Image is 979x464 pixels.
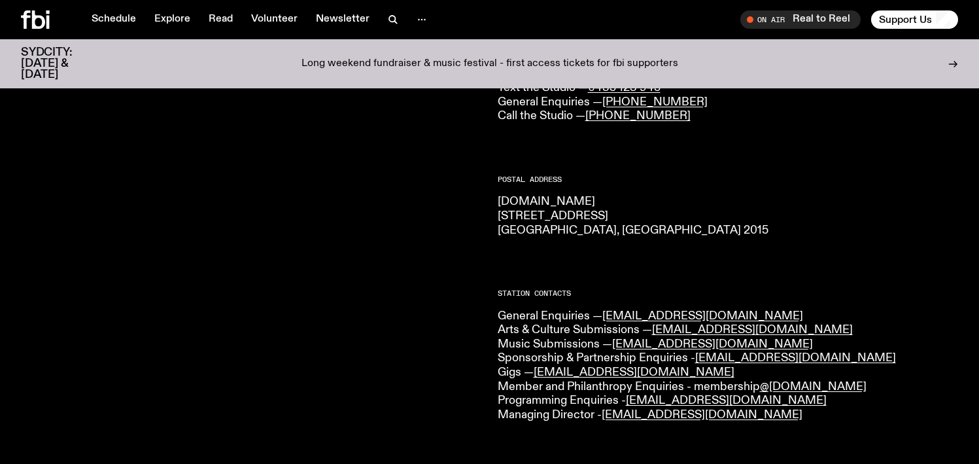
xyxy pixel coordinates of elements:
[695,352,896,364] a: [EMAIL_ADDRESS][DOMAIN_NAME]
[602,96,708,108] a: [PHONE_NUMBER]
[498,81,959,124] p: Text the Studio — General Enquiries — Call the Studio —
[498,290,959,297] h2: Station Contacts
[84,10,144,29] a: Schedule
[740,10,861,29] button: On AirReal to Reel
[534,366,734,378] a: [EMAIL_ADDRESS][DOMAIN_NAME]
[21,47,105,80] h3: SYDCITY: [DATE] & [DATE]
[652,324,853,336] a: [EMAIL_ADDRESS][DOMAIN_NAME]
[626,395,827,406] a: [EMAIL_ADDRESS][DOMAIN_NAME]
[243,10,305,29] a: Volunteer
[602,310,803,322] a: [EMAIL_ADDRESS][DOMAIN_NAME]
[760,381,867,393] a: @[DOMAIN_NAME]
[498,176,959,183] h2: Postal Address
[585,110,691,122] a: [PHONE_NUMBER]
[498,195,959,238] p: [DOMAIN_NAME] [STREET_ADDRESS] [GEOGRAPHIC_DATA], [GEOGRAPHIC_DATA] 2015
[498,310,959,423] p: General Enquiries — Arts & Culture Submissions — Music Submissions — Sponsorship & Partnership En...
[871,10,958,29] button: Support Us
[879,14,932,26] span: Support Us
[301,58,678,70] p: Long weekend fundraiser & music festival - first access tickets for fbi supporters
[201,10,241,29] a: Read
[612,338,813,350] a: [EMAIL_ADDRESS][DOMAIN_NAME]
[308,10,377,29] a: Newsletter
[602,409,802,421] a: [EMAIL_ADDRESS][DOMAIN_NAME]
[146,10,198,29] a: Explore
